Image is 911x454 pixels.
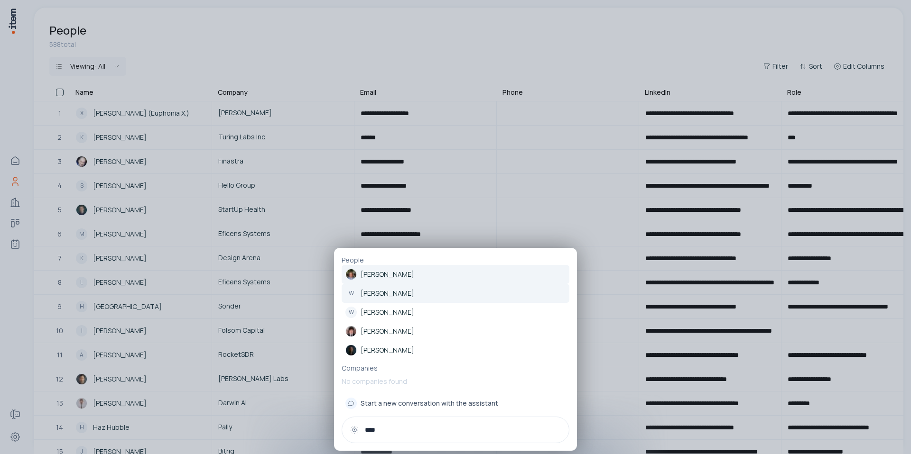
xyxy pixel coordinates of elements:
img: chidi williams [345,345,357,356]
a: W[PERSON_NAME] [342,303,569,322]
a: [PERSON_NAME] [342,341,569,360]
p: [PERSON_NAME] [361,289,414,298]
img: William Sun [345,326,357,337]
div: PeopleWill Evans[PERSON_NAME]W[PERSON_NAME]W[PERSON_NAME]William Sun[PERSON_NAME]chidi williams[P... [334,248,577,451]
p: [PERSON_NAME] [361,270,414,279]
div: W [345,307,357,318]
a: [PERSON_NAME] [342,265,569,284]
div: W [345,288,357,299]
p: [PERSON_NAME] [361,327,414,336]
p: [PERSON_NAME] [361,308,414,317]
p: No companies found [342,373,569,390]
p: People [342,255,569,265]
p: Companies [342,363,569,373]
button: Start a new conversation with the assistant [342,394,569,413]
span: Start a new conversation with the assistant [361,399,498,408]
a: [PERSON_NAME] [342,322,569,341]
img: Will Evans [345,269,357,280]
p: [PERSON_NAME] [361,345,414,355]
a: W[PERSON_NAME] [342,284,569,303]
